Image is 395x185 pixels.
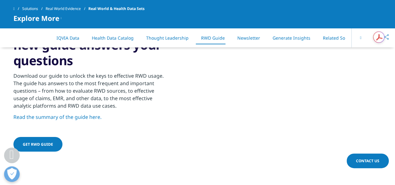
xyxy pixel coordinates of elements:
a: Thought Leadership [146,35,189,41]
a: Newsletter [237,35,260,41]
a: Real World Evidence [46,3,88,14]
a: Solutions [22,3,46,14]
a: Read the summary of the guide here. [13,114,101,120]
a: Contact Us [347,153,389,168]
span: Explore More [13,14,59,22]
span: Real World & Health Data Sets [88,3,145,14]
a: Related Solutions [323,35,359,41]
a: Generate Insights [273,35,310,41]
span: Get RWD Guide [23,142,53,147]
p: Download our guide to unlock the keys to effective RWD usage. The guide has answers to the most f... [13,72,165,113]
h3: Real World Data: Our new guide answers your questions [13,22,165,68]
span: Contact Us [356,158,379,163]
a: Health Data Catalog [92,35,134,41]
a: Get RWD Guide [13,137,62,152]
button: Open Preferences [4,166,20,182]
a: RWD Guide [201,35,225,41]
a: IQVIA Data [57,35,79,41]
